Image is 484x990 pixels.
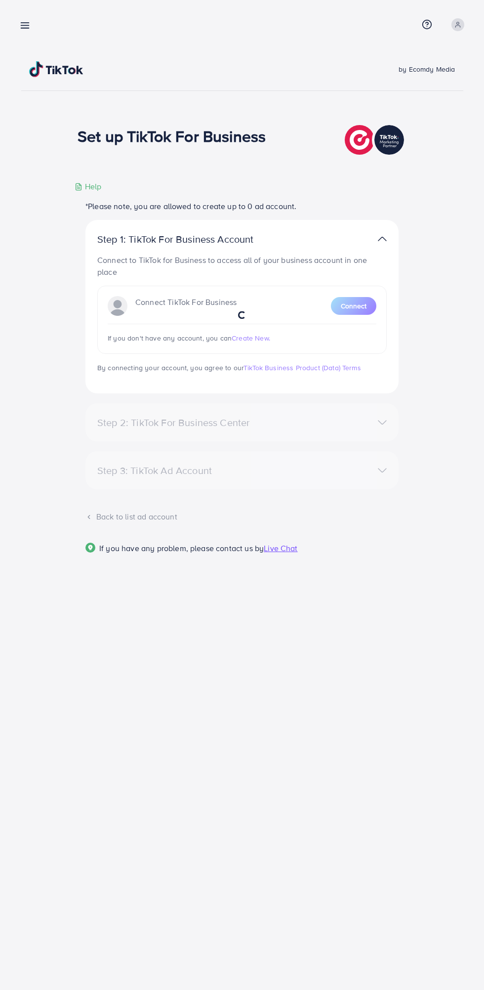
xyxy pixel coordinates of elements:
[97,233,285,245] p: Step 1: TikTok For Business Account
[78,127,266,145] h1: Set up TikTok For Business
[264,543,297,554] span: Live Chat
[85,200,399,212] p: *Please note, you are allowed to create up to 0 ad account.
[85,543,95,553] img: Popup guide
[75,181,102,192] div: Help
[378,232,387,246] img: TikTok partner
[99,543,264,554] span: If you have any problem, please contact us by
[399,64,455,74] span: by Ecomdy Media
[29,61,83,77] img: TikTok
[345,123,406,157] img: TikTok partner
[85,511,399,522] div: Back to list ad account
